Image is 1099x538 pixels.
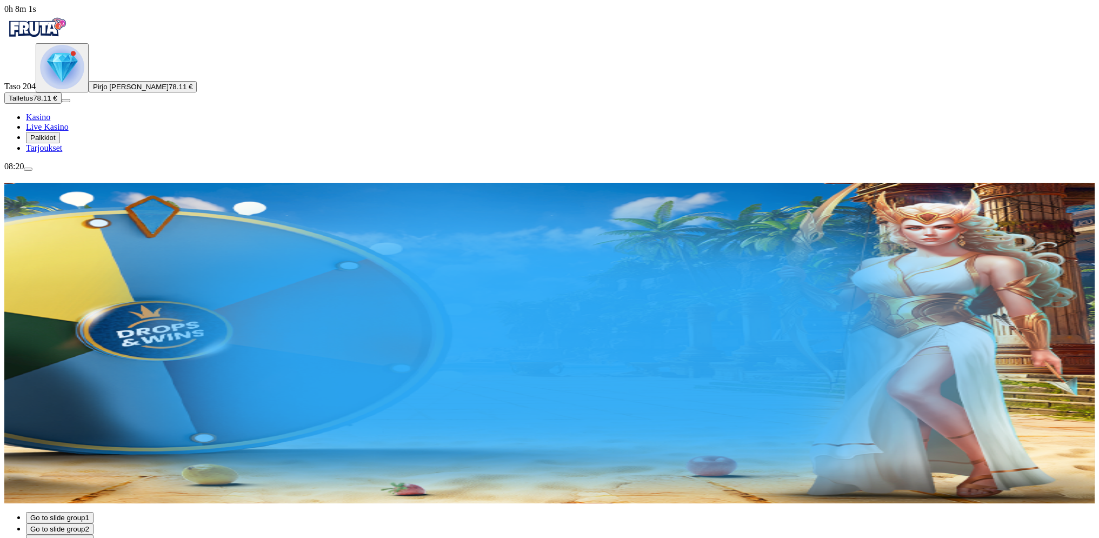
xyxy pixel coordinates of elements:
[26,512,94,523] button: Go to slide group1
[33,94,57,102] span: 78.11 €
[36,43,89,92] button: level unlocked
[4,14,1095,153] nav: Primary
[30,514,89,522] span: Go to slide group 1
[26,122,69,131] a: poker-chip iconLive Kasino
[4,34,69,43] a: Fruta
[30,134,56,142] span: Palkkiot
[26,112,50,122] span: Kasino
[93,83,169,91] span: Pirjo [PERSON_NAME]
[4,82,36,91] span: Taso 204
[26,112,50,122] a: diamond iconKasino
[4,162,24,171] span: 08:20
[40,45,84,89] img: level unlocked
[4,92,62,104] button: Talletusplus icon78.11 €
[26,143,62,152] span: Tarjoukset
[4,14,69,41] img: Fruta
[9,94,33,102] span: Talletus
[169,83,192,91] span: 78.11 €
[24,168,32,171] button: menu
[26,132,60,143] button: reward iconPalkkiot
[62,99,70,102] button: menu
[4,4,36,14] span: user session time
[26,122,69,131] span: Live Kasino
[26,143,62,152] a: gift-inverted iconTarjoukset
[30,525,89,533] span: Go to slide group 2
[26,523,94,535] button: Go to slide group2
[89,81,197,92] button: Pirjo [PERSON_NAME]78.11 €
